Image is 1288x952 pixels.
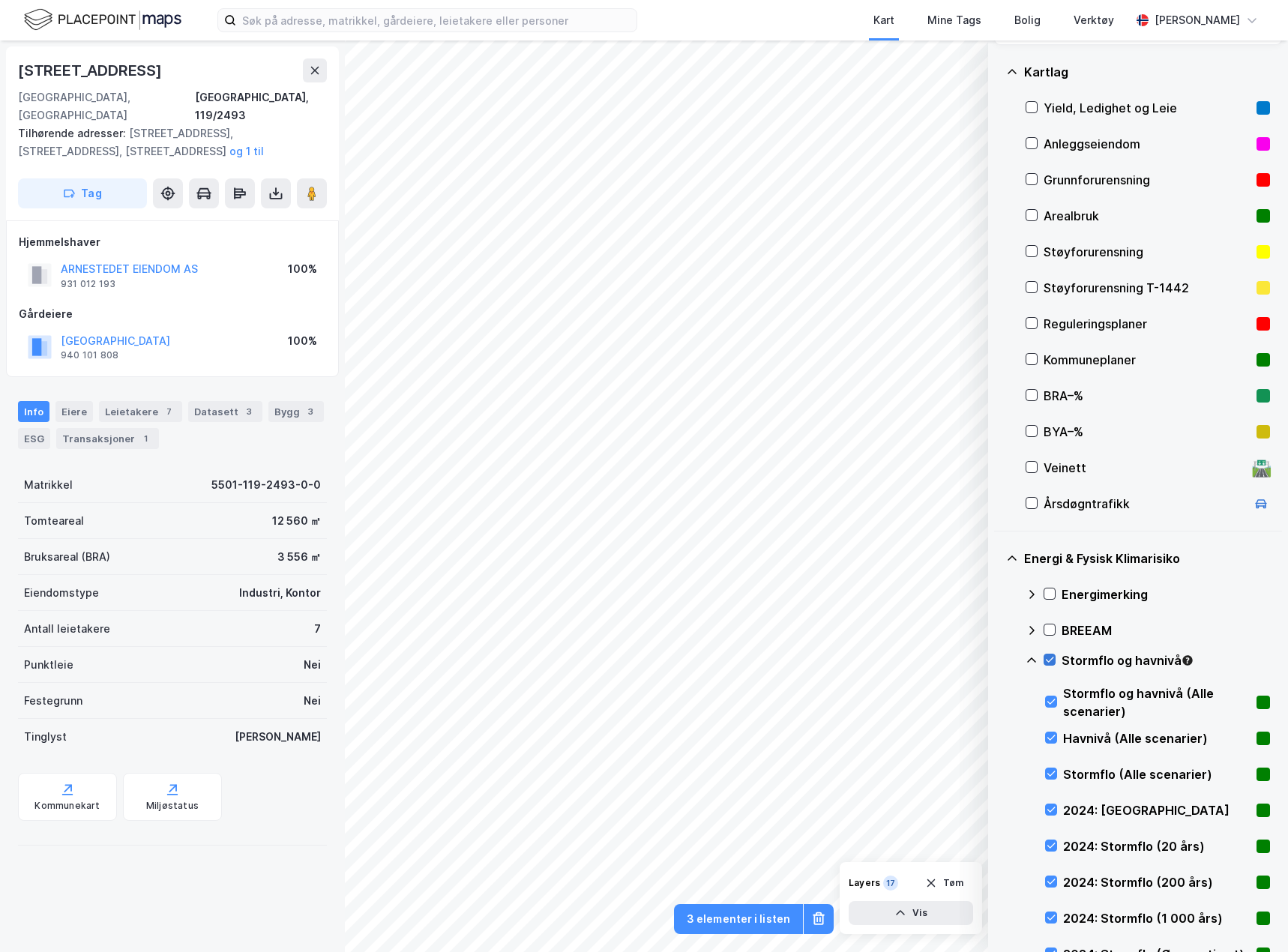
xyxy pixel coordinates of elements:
div: Nei [304,656,321,674]
div: Arealbruk [1044,207,1251,225]
div: Layers [849,877,880,889]
div: Transaksjoner [56,428,159,449]
div: 2024: [GEOGRAPHIC_DATA] [1063,801,1251,819]
div: ESG [18,428,50,449]
div: Kommunekart [34,800,100,812]
div: Eiere [55,401,93,422]
div: Årsdøgntrafikk [1044,495,1246,513]
div: Leietakere [99,401,182,422]
div: Energi & Fysisk Klimarisiko [1024,549,1270,567]
div: Verktøy [1074,11,1114,29]
div: Kontrollprogram for chat [1213,880,1288,952]
div: 7 [161,404,176,419]
div: Miljøstatus [146,800,199,812]
div: Veinett [1044,459,1246,477]
div: Bruksareal (BRA) [24,548,110,566]
div: Reguleringsplaner [1044,315,1251,333]
div: Matrikkel [24,476,73,494]
div: Kartlag [1024,63,1270,81]
div: [GEOGRAPHIC_DATA], [GEOGRAPHIC_DATA] [18,88,195,124]
div: Havnivå (Alle scenarier) [1063,729,1251,747]
div: 100% [288,332,317,350]
div: [GEOGRAPHIC_DATA], 119/2493 [195,88,327,124]
div: Hjemmelshaver [19,233,326,251]
div: Yield, Ledighet og Leie [1044,99,1251,117]
div: BREEAM [1062,621,1270,639]
div: Gårdeiere [19,305,326,323]
div: 3 [241,404,256,419]
div: Eiendomstype [24,584,99,602]
div: [STREET_ADDRESS] [18,58,165,82]
button: Vis [849,901,973,925]
div: Tooltip anchor [1181,654,1194,667]
div: 2024: Stormflo (20 års) [1063,837,1251,855]
div: Festegrunn [24,692,82,710]
div: Kommuneplaner [1044,351,1251,369]
div: Mine Tags [927,11,981,29]
button: Tøm [915,871,973,895]
div: Antall leietakere [24,620,110,638]
div: Datasett [188,401,262,422]
div: 17 [883,876,898,891]
div: BYA–% [1044,423,1251,441]
div: Tinglyst [24,728,67,746]
div: Info [18,401,49,422]
div: 3 556 ㎡ [277,548,321,566]
div: Energimerking [1062,585,1270,603]
div: 1 [138,431,153,446]
div: 3 [303,404,318,419]
img: logo.f888ab2527a4732fd821a326f86c7f29.svg [24,7,181,33]
div: Stormflo og havnivå [1062,651,1270,669]
div: Bygg [268,401,324,422]
div: Støyforurensning T-1442 [1044,279,1251,297]
div: 5501-119-2493-0-0 [211,476,321,494]
button: 3 elementer i listen [674,904,803,934]
div: [PERSON_NAME] [235,728,321,746]
div: Punktleie [24,656,73,674]
button: Tag [18,178,147,208]
div: [PERSON_NAME] [1155,11,1240,29]
div: 12 560 ㎡ [272,512,321,530]
div: Stormflo og havnivå (Alle scenarier) [1063,684,1251,720]
div: Tomteareal [24,512,84,530]
input: Søk på adresse, matrikkel, gårdeiere, leietakere eller personer [236,9,637,31]
div: Stormflo (Alle scenarier) [1063,765,1251,783]
div: BRA–% [1044,387,1251,405]
div: 931 012 193 [61,278,115,290]
div: 7 [314,620,321,638]
div: 2024: Stormflo (1 000 års) [1063,909,1251,927]
div: Industri, Kontor [239,584,321,602]
div: Grunnforurensning [1044,171,1251,189]
div: 2024: Stormflo (200 års) [1063,873,1251,891]
div: Bolig [1014,11,1041,29]
div: Anleggseiendom [1044,135,1251,153]
div: 940 101 808 [61,349,118,361]
div: Nei [304,692,321,710]
div: [STREET_ADDRESS], [STREET_ADDRESS], [STREET_ADDRESS] [18,124,315,160]
div: 100% [288,260,317,278]
iframe: Chat Widget [1213,880,1288,952]
span: Tilhørende adresser: [18,127,129,139]
div: Kart [873,11,894,29]
div: 🛣️ [1251,458,1272,477]
div: Støyforurensning [1044,243,1251,261]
